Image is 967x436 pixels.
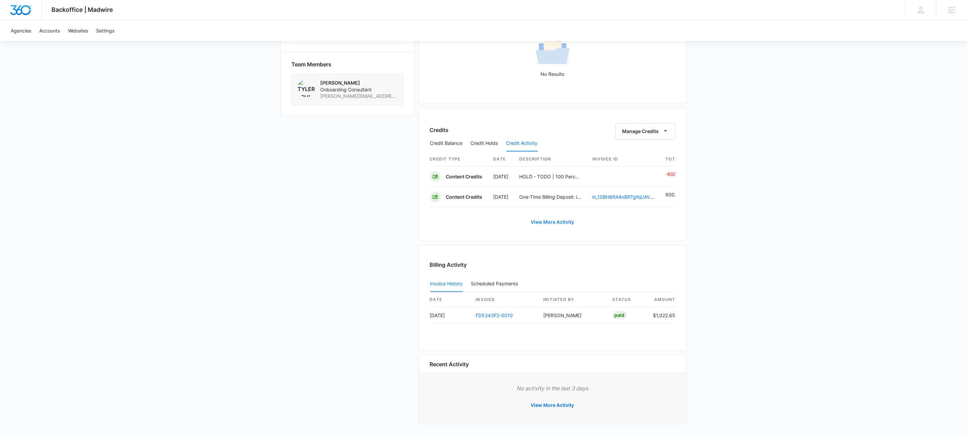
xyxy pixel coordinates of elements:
[430,135,463,152] button: Credit Balance
[430,70,675,78] p: No Results
[536,35,570,69] img: No Results
[493,173,509,180] p: [DATE]
[298,80,315,97] img: Tyler Brungardt
[593,194,668,200] a: in_1SBH6RA4n8RTgNjUAVSpupGx
[524,397,581,413] button: View More Activity
[92,20,118,41] a: Settings
[471,135,498,152] button: Credit Holds
[514,152,587,167] th: Description
[446,173,483,180] p: Content Credits
[587,152,660,167] th: Invoice ID
[524,214,581,230] a: View More Activity
[321,86,398,93] span: Onboarding Consultant
[7,20,35,41] a: Agencies
[430,307,470,324] td: [DATE]
[430,276,463,292] button: Invoice History
[538,292,607,307] th: Initiated By
[52,6,113,13] span: Backoffice | Madwire
[520,193,582,200] p: One-Time Billing Deposit: in_1SBH6RA4n8RTgNjUAVSpupGx
[35,20,64,41] a: Accounts
[613,311,627,319] div: Paid
[470,292,538,307] th: invoice
[666,171,684,178] p: -600.00
[430,152,488,167] th: Credit Type
[488,152,514,167] th: Date
[430,126,449,134] h3: Credits
[430,292,470,307] th: date
[292,60,332,68] span: Team Members
[430,384,676,392] p: No activity in the last 3 days
[666,191,684,198] p: 600.00
[321,80,398,86] p: [PERSON_NAME]
[538,307,607,324] td: [PERSON_NAME]
[430,360,469,368] h6: Recent Activity
[648,307,676,324] td: $1,022.65
[520,173,582,180] p: HOLD - TODO | 100 Percent Construction M338808 | W360 [DATE]
[506,135,538,152] button: Credit Activity
[476,312,513,318] a: FD5343F2-0010
[648,292,676,307] th: amount
[471,281,521,286] div: Scheduled Payments
[660,152,684,167] th: Total
[493,193,509,200] p: [DATE]
[615,123,676,139] button: Manage Credits
[64,20,92,41] a: Websites
[321,93,398,100] span: [PERSON_NAME][EMAIL_ADDRESS][PERSON_NAME][DOMAIN_NAME]
[446,194,483,200] p: Content Credits
[430,261,676,269] h3: Billing Activity
[607,292,648,307] th: status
